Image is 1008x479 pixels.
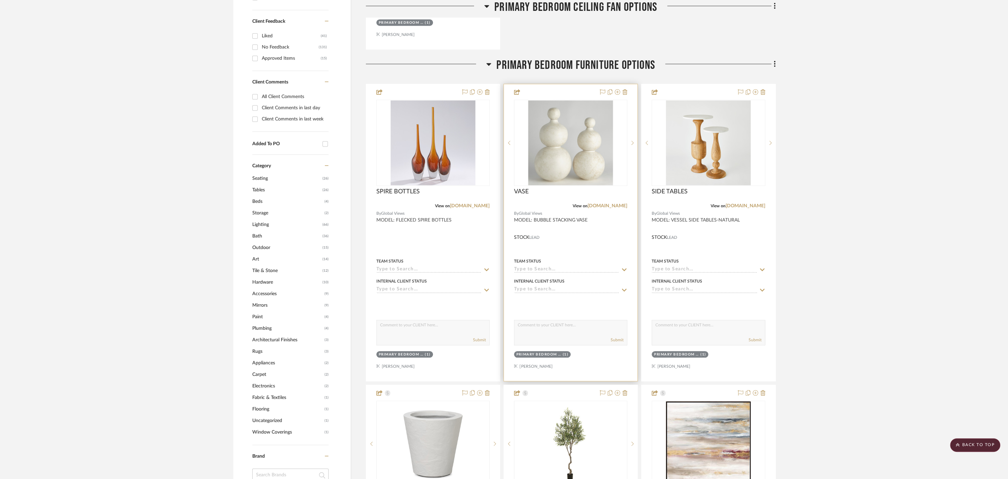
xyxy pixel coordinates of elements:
span: (14) [322,254,329,265]
span: Plumbing [252,323,323,334]
span: (2) [324,381,329,391]
div: Primary Bedroom furniture Options [654,352,699,357]
div: Team Status [652,258,679,264]
div: Internal Client Status [376,278,427,284]
span: Primary Bedroom furniture Options [496,58,655,73]
span: Global Views [656,210,680,217]
span: Global Views [381,210,404,217]
div: (131) [319,42,327,53]
div: No Feedback [262,42,319,53]
span: (1) [324,392,329,403]
span: (3) [324,334,329,345]
div: (1) [425,20,431,25]
input: Type to Search… [376,287,481,293]
img: SPIRE BOTTLES [391,100,475,185]
span: Fabric & Textiles [252,392,323,403]
span: Architectural Finishes [252,334,323,346]
span: Tables [252,184,321,196]
input: Type to Search… [652,287,757,293]
span: SIDE TABLES [652,188,688,195]
span: (36) [322,231,329,242]
span: Electronics [252,380,323,392]
span: Uncategorized [252,415,323,426]
span: (12) [322,265,329,276]
div: Internal Client Status [652,278,702,284]
span: (1) [324,404,329,415]
div: Client Comments in last day [262,102,327,113]
div: Team Status [514,258,541,264]
span: Client Feedback [252,19,285,24]
div: Client Comments in last week [262,114,327,124]
span: View on [711,204,726,208]
span: Appliances [252,357,323,369]
span: Art [252,253,321,265]
span: Flooring [252,403,323,415]
span: View on [573,204,588,208]
a: [DOMAIN_NAME] [450,204,490,208]
span: (1) [324,427,329,438]
span: Outdoor [252,242,321,253]
input: Type to Search… [514,287,619,293]
span: Brand [252,454,265,459]
span: Accessories [252,288,323,300]
button: Submit [611,337,624,343]
input: Type to Search… [514,267,619,273]
span: (3) [324,346,329,357]
div: (1) [425,352,431,357]
div: Primary Bedroom Ceiling Fan Options [379,20,423,25]
div: Team Status [376,258,403,264]
img: VASE [528,100,613,185]
div: Approved Items [262,53,321,64]
div: (15) [321,53,327,64]
button: Submit [473,337,486,343]
span: Carpet [252,369,323,380]
span: (9) [324,300,329,311]
span: Client Comments [252,80,288,84]
span: View on [435,204,450,208]
a: [DOMAIN_NAME] [726,204,765,208]
div: Added To PO [252,141,319,147]
span: Paint [252,311,323,323]
span: (4) [324,311,329,322]
button: Submit [749,337,762,343]
span: Lighting [252,219,321,230]
span: Tile & Stone [252,265,321,276]
span: SPIRE BOTTLES [376,188,420,195]
span: (4) [324,323,329,334]
span: (26) [322,173,329,184]
div: (1) [700,352,706,357]
span: By [514,210,519,217]
a: [DOMAIN_NAME] [588,204,627,208]
span: Seating [252,173,321,184]
span: By [652,210,656,217]
span: Category [252,163,271,169]
span: (2) [324,369,329,380]
span: Global Views [519,210,542,217]
input: Type to Search… [652,267,757,273]
span: (1) [324,415,329,426]
span: (26) [322,185,329,195]
div: 0 [514,100,627,186]
span: Window Coverings [252,426,323,438]
div: Internal Client Status [514,278,565,284]
div: Primary Bedroom furniture Options [516,352,561,357]
span: Rugs [252,346,323,357]
span: (10) [322,277,329,288]
span: (9) [324,288,329,299]
img: SIDE TABLES [666,100,751,185]
span: Storage [252,207,323,219]
span: (2) [324,208,329,218]
span: By [376,210,381,217]
div: All Client Comments [262,91,327,102]
span: Bath [252,230,321,242]
span: (66) [322,219,329,230]
div: Liked [262,31,321,41]
input: Type to Search… [376,267,481,273]
span: Beds [252,196,323,207]
span: (2) [324,358,329,368]
span: (4) [324,196,329,207]
span: Hardware [252,276,321,288]
div: (1) [562,352,568,357]
span: (15) [322,242,329,253]
div: (41) [321,31,327,41]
